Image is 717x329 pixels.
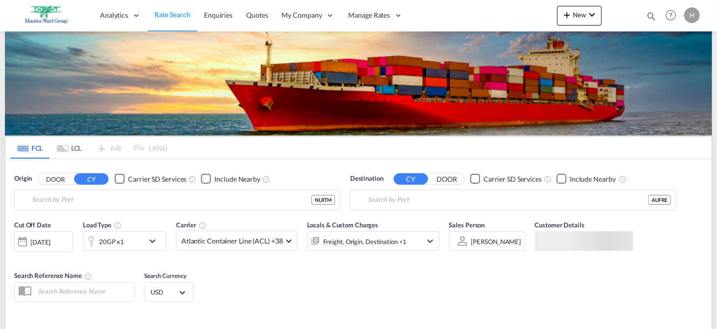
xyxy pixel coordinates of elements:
[15,190,340,210] md-input-container: Rotterdam, NLRTM
[199,221,206,229] md-icon: The selected Trucker/Carrierwill be displayed in the rate results If the rates are from another f...
[147,235,163,247] md-icon: icon-chevron-down
[557,6,602,26] button: icon-plus 400-fgNewicon-chevron-down
[14,272,92,279] span: Search Reference Name
[471,238,521,246] div: [PERSON_NAME]
[663,7,679,24] span: Help
[83,231,166,251] div: 20GP x1icon-chevron-down
[204,11,232,19] span: Enquiries
[570,174,616,184] div: Include Nearby
[50,137,89,159] md-tab-item: LCL
[350,174,384,184] span: Destination
[282,10,322,20] span: My Company
[544,175,552,183] md-icon: Unchecked: Search for CY (Container Yard) services for all selected carriers.Checked : Search for...
[214,174,260,184] div: Include Nearby
[74,173,108,185] button: CY
[684,7,700,23] div: H
[368,192,648,207] input: Search by Port
[10,137,50,159] md-tab-item: FCL
[323,235,407,248] div: Freight Origin Destination Factory Stuffing
[663,7,684,25] div: Help
[150,285,188,300] md-select: Select Currency: $ USDUnited States Dollar
[115,174,186,184] md-checkbox: Checkbox No Ink
[311,195,335,205] div: NLRTM
[307,221,379,229] span: Locals & Custom Charges
[83,221,122,229] span: Load Type
[14,231,73,252] div: [DATE]
[30,238,51,247] div: [DATE]
[535,221,585,229] span: Customer Details
[646,11,657,22] md-icon: icon-magnify
[648,195,671,205] div: AUFRE
[100,10,128,20] span: Analytics
[144,272,187,279] span: Search Currency
[128,174,186,184] div: Carrier SD Services
[38,173,73,185] button: DOOR
[351,190,676,210] md-input-container: Fremantle, AUFRE
[188,175,196,183] md-icon: Unchecked: Search for CY (Container Yard) services for all selected carriers.Checked : Search for...
[307,231,439,251] div: Freight Origin Destination Factory Stuffingicon-chevron-down
[394,173,428,185] button: CY
[5,31,712,136] img: LCL+%26+FCL+BACKGROUND.png
[646,11,657,26] div: icon-magnify
[33,284,134,299] input: Search Reference Name
[349,10,390,20] span: Manage Rates
[10,137,167,159] md-pagination-wrapper: Use the left and right arrow keys to navigate between tabs
[425,235,436,247] md-icon: icon-chevron-down
[176,221,206,229] span: Carrier
[14,251,22,264] md-datepicker: Select
[246,11,268,19] span: Quotes
[201,174,260,184] md-checkbox: Checkbox No Ink
[14,221,51,229] span: Cut Off Date
[470,234,522,248] md-select: Sales Person: Hana Shaikh
[114,221,122,229] md-icon: icon-information-outline
[619,175,627,183] md-icon: Unchecked: Ignores neighbouring ports when fetching rates.Checked : Includes neighbouring ports w...
[154,10,190,19] span: Rate Search
[32,192,311,207] input: Search by Port
[14,174,32,184] span: Origin
[15,4,81,27] img: b7b27bb0429211efb97b819954bbb47e.png
[561,11,598,19] span: New
[99,235,124,248] div: 20GP x1
[151,288,178,297] span: USD
[84,273,92,280] md-icon: Your search will be saved by the below given name
[430,173,464,185] button: DOOR
[449,221,485,229] span: Sales Person
[586,9,598,21] md-icon: icon-chevron-down
[484,174,542,184] div: Carrier SD Services
[561,9,573,21] md-icon: icon-plus 400-fg
[262,175,270,183] md-icon: Unchecked: Ignores neighbouring ports when fetching rates.Checked : Includes neighbouring ports w...
[181,236,283,246] span: Atlantic Container Line (ACL) +38
[557,174,616,184] md-checkbox: Checkbox No Ink
[470,174,542,184] md-checkbox: Checkbox No Ink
